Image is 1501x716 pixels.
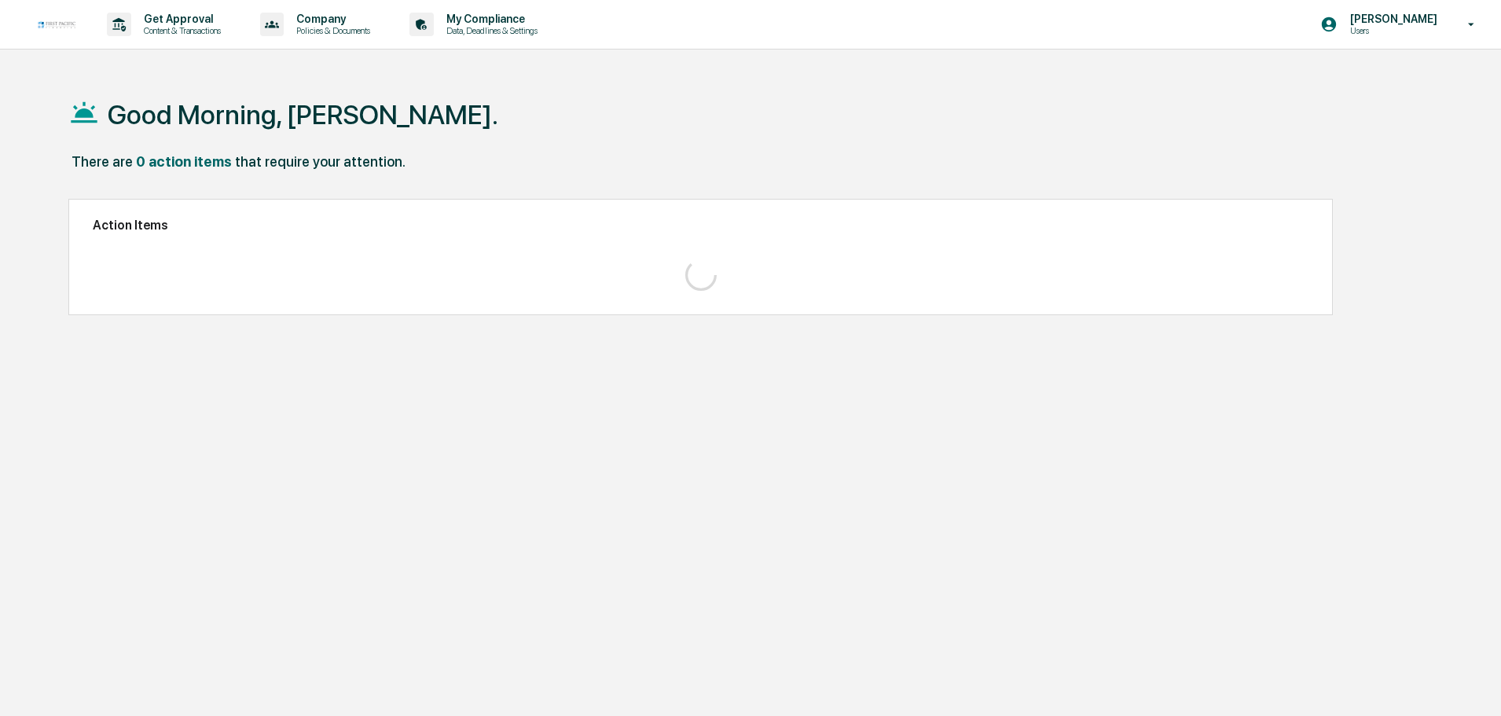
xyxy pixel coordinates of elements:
[434,13,545,25] p: My Compliance
[284,25,378,36] p: Policies & Documents
[108,99,498,130] h1: Good Morning, [PERSON_NAME].
[72,153,133,170] div: There are
[434,25,545,36] p: Data, Deadlines & Settings
[38,20,75,28] img: logo
[136,153,232,170] div: 0 action items
[131,25,229,36] p: Content & Transactions
[93,218,1308,233] h2: Action Items
[1338,13,1445,25] p: [PERSON_NAME]
[131,13,229,25] p: Get Approval
[235,153,406,170] div: that require your attention.
[284,13,378,25] p: Company
[1338,25,1445,36] p: Users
